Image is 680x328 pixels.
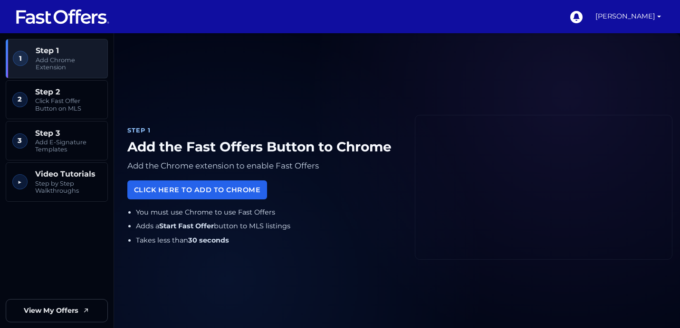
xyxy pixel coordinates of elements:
[127,159,400,173] p: Add the Chrome extension to enable Fast Offers
[6,162,108,202] a: ▶︎ Video Tutorials Step by Step Walkthroughs
[415,115,672,259] iframe: Fast Offers Chrome Extension
[35,139,101,153] span: Add E-Signature Templates
[12,174,28,189] span: ▶︎
[35,180,101,195] span: Step by Step Walkthroughs
[12,133,28,149] span: 3
[136,221,400,232] li: Adds a button to MLS listings
[35,87,101,96] span: Step 2
[136,235,400,246] li: Takes less than
[127,180,267,199] a: Click Here to Add to Chrome
[188,236,229,244] strong: 30 seconds
[35,97,101,112] span: Click Fast Offer Button on MLS
[35,129,101,138] span: Step 3
[36,46,101,55] span: Step 1
[12,92,28,107] span: 2
[24,305,78,316] span: View My Offers
[6,121,108,160] a: 3 Step 3 Add E-Signature Templates
[36,56,101,71] span: Add Chrome Extension
[159,222,214,230] strong: Start Fast Offer
[13,51,28,66] span: 1
[127,139,400,155] h1: Add the Fast Offers Button to Chrome
[6,39,108,78] a: 1 Step 1 Add Chrome Extension
[35,169,101,178] span: Video Tutorials
[6,80,108,120] a: 2 Step 2 Click Fast Offer Button on MLS
[6,299,108,322] a: View My Offers
[127,126,400,135] div: Step 1
[136,207,400,218] li: You must use Chrome to use Fast Offers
